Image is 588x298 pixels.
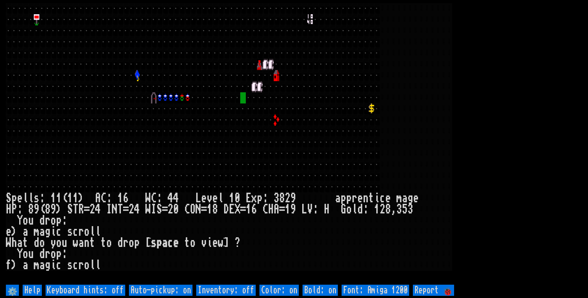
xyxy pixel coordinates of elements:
[6,260,11,271] div: f
[34,237,39,248] div: d
[129,285,192,296] input: Auto-pickup: on
[162,237,168,248] div: a
[342,285,409,296] input: Font: Amiga 1200
[62,215,67,226] div: :
[302,204,307,215] div: L
[357,193,363,204] div: e
[28,193,34,204] div: l
[346,193,352,204] div: p
[246,193,251,204] div: E
[17,237,23,248] div: a
[129,204,134,215] div: 2
[45,260,51,271] div: g
[6,193,11,204] div: S
[45,215,51,226] div: r
[196,285,256,296] input: Inventory: off
[17,215,23,226] div: Y
[341,193,346,204] div: p
[235,237,240,248] div: ?
[39,215,45,226] div: d
[95,260,101,271] div: l
[313,204,318,215] div: :
[145,237,151,248] div: [
[28,248,34,260] div: u
[303,285,338,296] input: Bold: on
[67,260,73,271] div: s
[129,237,134,248] div: o
[380,204,385,215] div: 2
[101,193,106,204] div: C
[190,204,196,215] div: O
[413,193,419,204] div: e
[385,193,391,204] div: e
[78,204,84,215] div: R
[408,193,413,204] div: g
[218,237,223,248] div: w
[106,193,112,204] div: :
[78,226,84,237] div: r
[62,248,67,260] div: :
[117,193,123,204] div: 1
[212,193,218,204] div: e
[117,237,123,248] div: d
[123,193,129,204] div: 6
[184,237,190,248] div: t
[134,204,140,215] div: 4
[341,204,346,215] div: G
[184,204,190,215] div: C
[45,204,51,215] div: 8
[45,226,51,237] div: g
[34,260,39,271] div: m
[324,204,329,215] div: H
[39,193,45,204] div: :
[201,193,207,204] div: e
[62,193,67,204] div: (
[173,193,179,204] div: 4
[23,215,28,226] div: o
[352,204,357,215] div: l
[112,204,117,215] div: N
[413,285,454,296] input: Report 🐞
[218,193,223,204] div: l
[251,193,257,204] div: x
[279,204,285,215] div: =
[259,285,299,296] input: Color: on
[11,204,17,215] div: P
[157,204,162,215] div: S
[84,237,90,248] div: n
[374,193,380,204] div: i
[90,226,95,237] div: l
[51,204,56,215] div: 9
[11,193,17,204] div: p
[380,193,385,204] div: c
[39,237,45,248] div: o
[95,193,101,204] div: A
[357,204,363,215] div: d
[78,237,84,248] div: a
[246,204,251,215] div: 1
[196,204,201,215] div: N
[201,204,207,215] div: =
[274,193,279,204] div: 3
[117,204,123,215] div: T
[162,204,168,215] div: =
[34,226,39,237] div: m
[106,204,112,215] div: I
[307,204,313,215] div: V
[67,193,73,204] div: 1
[335,193,341,204] div: a
[212,237,218,248] div: e
[67,204,73,215] div: S
[168,193,173,204] div: 4
[95,204,101,215] div: 4
[51,237,56,248] div: y
[51,215,56,226] div: o
[56,215,62,226] div: p
[56,226,62,237] div: c
[190,237,196,248] div: o
[263,204,268,215] div: C
[39,226,45,237] div: a
[90,204,95,215] div: 2
[23,248,28,260] div: o
[11,237,17,248] div: h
